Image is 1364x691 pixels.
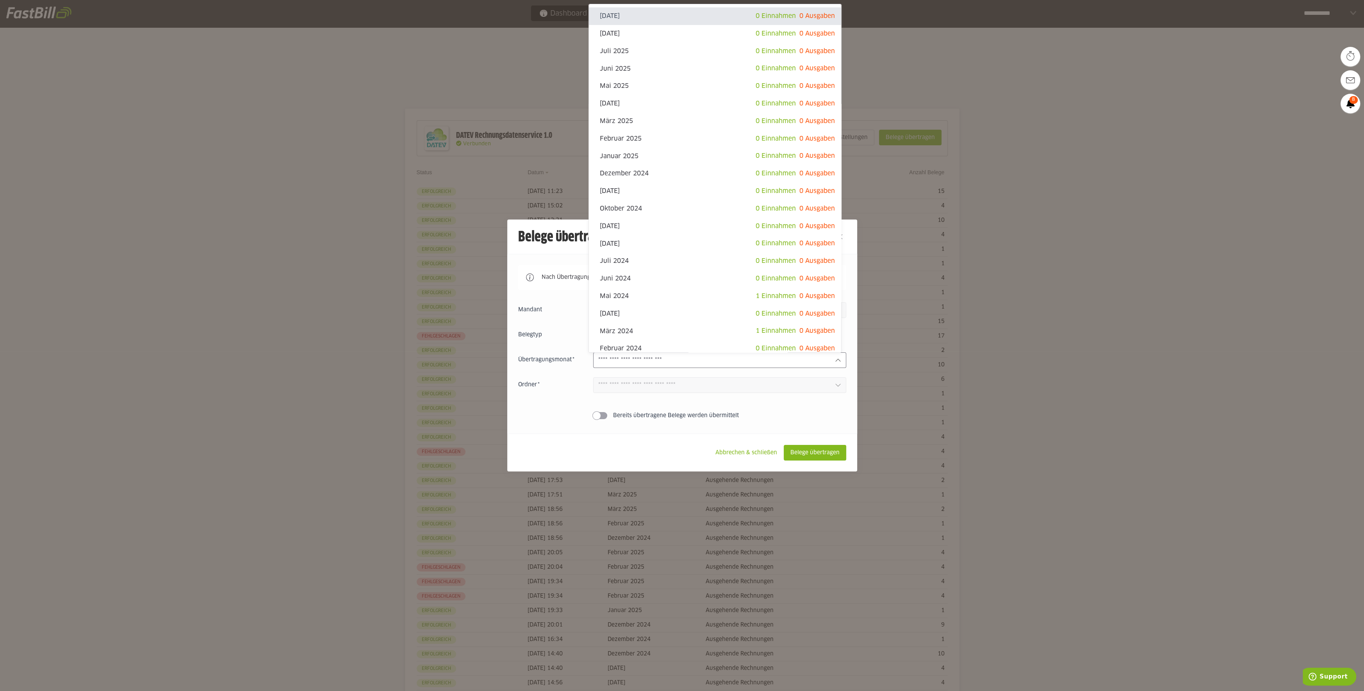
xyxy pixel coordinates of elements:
sl-option: Juli 2024 [589,252,841,270]
span: 0 Einnahmen [756,311,796,317]
sl-option: Juni 2025 [589,60,841,77]
sl-option: März 2024 [589,322,841,340]
span: 0 Einnahmen [756,275,796,282]
span: 0 Ausgaben [799,311,835,317]
sl-option: Juni 2024 [589,270,841,287]
iframe: Opens a widget where you can find more information [1303,668,1356,687]
sl-option: Juli 2025 [589,43,841,60]
sl-button: Abbrechen & schließen [709,445,784,461]
span: 0 Einnahmen [756,48,796,54]
span: 0 Einnahmen [756,223,796,229]
sl-option: [DATE] [589,218,841,235]
sl-option: Januar 2025 [589,147,841,165]
sl-option: Dezember 2024 [589,165,841,182]
span: 0 Ausgaben [799,118,835,124]
span: 8 [1349,96,1358,104]
span: 0 Ausgaben [799,258,835,264]
span: 0 Einnahmen [756,136,796,142]
span: 0 Einnahmen [756,240,796,246]
span: 0 Einnahmen [756,153,796,159]
span: 0 Einnahmen [756,118,796,124]
span: 0 Einnahmen [756,345,796,352]
span: 0 Ausgaben [799,48,835,54]
sl-option: Februar 2025 [589,130,841,148]
sl-option: [DATE] [589,235,841,252]
sl-option: [DATE] [589,182,841,200]
sl-option: [DATE] [589,305,841,323]
a: 8 [1341,94,1360,113]
span: 0 Einnahmen [756,170,796,177]
span: 0 Einnahmen [756,100,796,107]
span: 0 Einnahmen [756,205,796,212]
sl-option: Mai 2025 [589,77,841,95]
span: 0 Einnahmen [756,188,796,194]
span: 0 Einnahmen [756,13,796,19]
span: 0 Ausgaben [799,188,835,194]
span: 0 Ausgaben [799,345,835,352]
span: 0 Ausgaben [799,30,835,37]
sl-option: [DATE] [589,95,841,112]
sl-option: [DATE] [589,7,841,25]
span: 0 Ausgaben [799,293,835,299]
sl-option: Februar 2024 [589,340,841,357]
span: 0 Ausgaben [799,100,835,107]
span: 0 Ausgaben [799,328,835,334]
span: 0 Ausgaben [799,153,835,159]
span: 0 Ausgaben [799,275,835,282]
span: 0 Einnahmen [756,30,796,37]
span: 0 Ausgaben [799,240,835,246]
span: 0 Ausgaben [799,83,835,89]
sl-button: Belege übertragen [784,445,846,461]
span: 0 Ausgaben [799,170,835,177]
sl-option: [DATE] [589,25,841,43]
sl-option: März 2025 [589,112,841,130]
sl-option: Mai 2024 [589,287,841,305]
span: 1 Einnahmen [756,328,796,334]
span: 0 Einnahmen [756,258,796,264]
span: 0 Ausgaben [799,205,835,212]
span: 0 Ausgaben [799,223,835,229]
span: 1 Einnahmen [756,293,796,299]
span: 0 Ausgaben [799,136,835,142]
span: 0 Einnahmen [756,65,796,71]
sl-option: Oktober 2024 [589,200,841,218]
span: 0 Ausgaben [799,13,835,19]
span: 0 Ausgaben [799,65,835,71]
sl-switch: Bereits übertragene Belege werden übermittelt [518,412,846,420]
span: 0 Einnahmen [756,83,796,89]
